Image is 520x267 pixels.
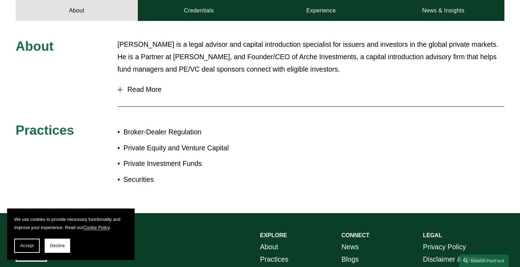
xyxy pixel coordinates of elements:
[423,253,487,266] a: Disclaimer & Notices
[260,253,288,266] a: Practices
[260,232,287,238] strong: EXPLORE
[16,123,74,138] span: Practices
[123,85,504,94] span: Read More
[16,39,53,54] span: About
[341,232,369,238] strong: CONNECT
[7,208,135,260] section: Cookie banner
[341,253,359,266] a: Blogs
[459,255,509,267] a: Search this site
[50,243,65,248] span: Decline
[45,239,70,253] button: Decline
[341,241,359,253] a: News
[423,241,466,253] a: Privacy Policy
[423,232,442,238] strong: LEGAL
[14,239,40,253] button: Accept
[14,216,128,232] p: We use cookies to provide necessary functionality and improve your experience. Read our .
[118,38,504,76] p: [PERSON_NAME] is a legal advisor and capital introduction specialist for issuers and investors in...
[124,157,260,170] p: Private Investment Funds
[124,142,260,154] p: Private Equity and Venture Capital
[124,126,260,138] p: Broker-Dealer Regulation
[83,225,110,230] a: Cookie Policy
[124,173,260,186] p: Securities
[118,80,504,99] button: Read More
[260,241,278,253] a: About
[20,243,34,248] span: Accept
